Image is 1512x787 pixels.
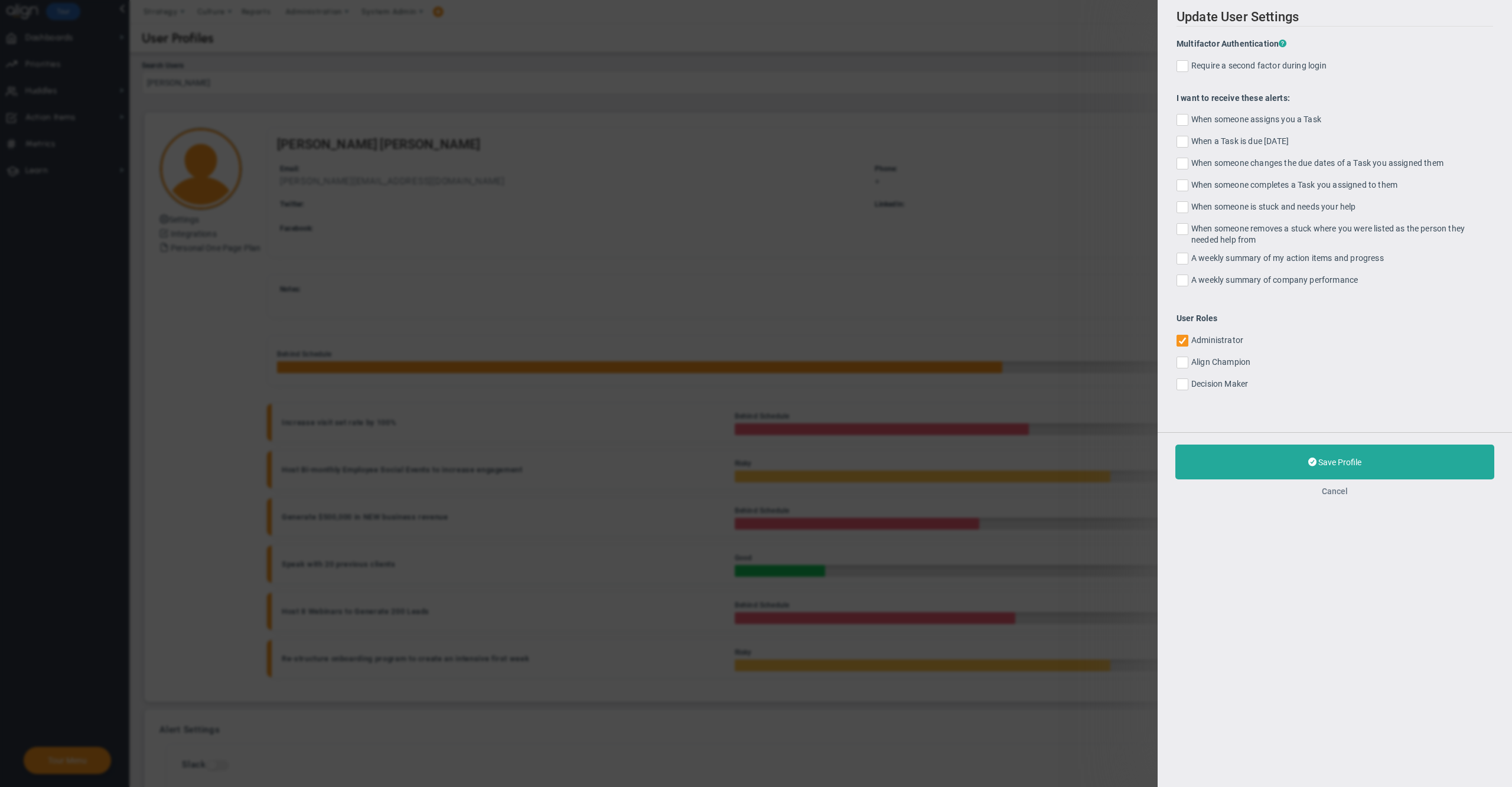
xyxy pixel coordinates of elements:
[1177,93,1493,103] h4: I want to receive these alerts:
[1175,445,1494,479] button: Save Profile
[1177,275,1493,289] label: A weekly summary of company performance
[1177,60,1493,75] label: Require a second factor during login
[1177,201,1493,216] label: When someone is stuck and needs your help
[1177,114,1493,129] label: When someone assigns you a Task
[1177,158,1493,172] label: When someone changes the due dates of a Task you assigned them
[1177,357,1493,371] label: Align Champion
[1177,179,1493,194] label: When someone completes a Task you assigned to them
[1322,486,1348,496] button: Cancel
[1177,223,1493,246] label: When someone removes a stuck where you were listed as the person they needed help from
[1177,313,1493,324] h4: User Roles
[1177,253,1493,267] label: A weekly summary of my action items and progress
[1177,38,1493,49] h4: Multifactor Authentication
[1177,136,1493,151] label: When a Task is due [DATE]
[1177,9,1493,27] h2: Update User Settings
[1177,378,1493,393] label: Decision Maker
[1177,335,1493,350] label: Administrator
[1318,458,1361,467] span: Save Profile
